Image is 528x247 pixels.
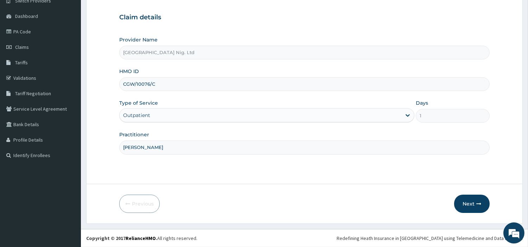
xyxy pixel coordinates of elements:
[41,77,97,148] span: We're online!
[119,36,158,43] label: Provider Name
[37,39,118,48] div: Chat with us now
[4,169,134,194] textarea: Type your message and hit 'Enter'
[119,141,490,154] input: Enter Name
[13,35,28,53] img: d_794563401_company_1708531726252_794563401
[15,44,29,50] span: Claims
[119,68,139,75] label: HMO ID
[86,235,157,241] strong: Copyright © 2017 .
[15,90,51,97] span: Tariff Negotiation
[337,235,523,242] div: Redefining Heath Insurance in [GEOGRAPHIC_DATA] using Telemedicine and Data Science!
[81,229,528,247] footer: All rights reserved.
[115,4,132,20] div: Minimize live chat window
[123,112,150,119] div: Outpatient
[119,195,160,213] button: Previous
[416,99,428,106] label: Days
[119,14,490,21] h3: Claim details
[119,77,490,91] input: Enter HMO ID
[454,195,490,213] button: Next
[126,235,156,241] a: RelianceHMO
[15,13,38,19] span: Dashboard
[119,99,158,106] label: Type of Service
[119,131,149,138] label: Practitioner
[15,59,28,66] span: Tariffs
